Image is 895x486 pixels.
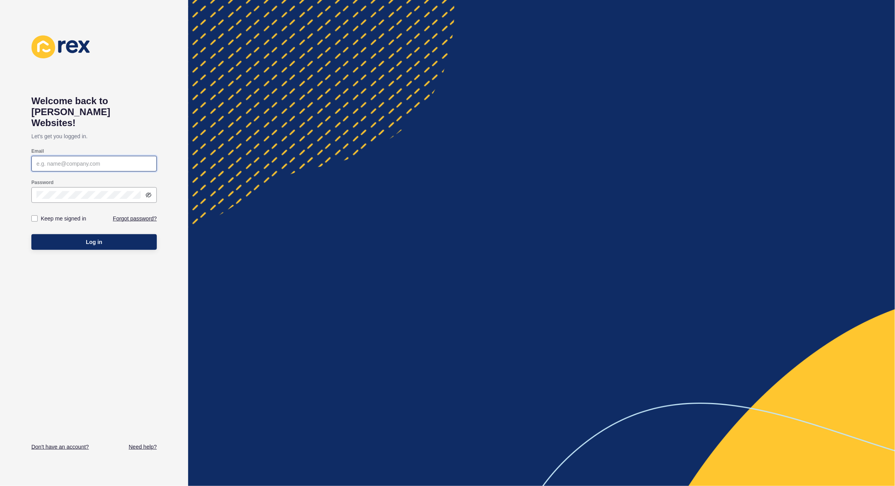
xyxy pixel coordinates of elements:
a: Don't have an account? [31,443,89,451]
label: Password [31,179,54,186]
span: Log in [86,238,102,246]
button: Log in [31,234,157,250]
input: e.g. name@company.com [36,160,152,168]
label: Keep me signed in [41,215,86,222]
h1: Welcome back to [PERSON_NAME] Websites! [31,96,157,128]
a: Need help? [129,443,157,451]
a: Forgot password? [113,215,157,222]
label: Email [31,148,44,154]
p: Let's get you logged in. [31,128,157,144]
